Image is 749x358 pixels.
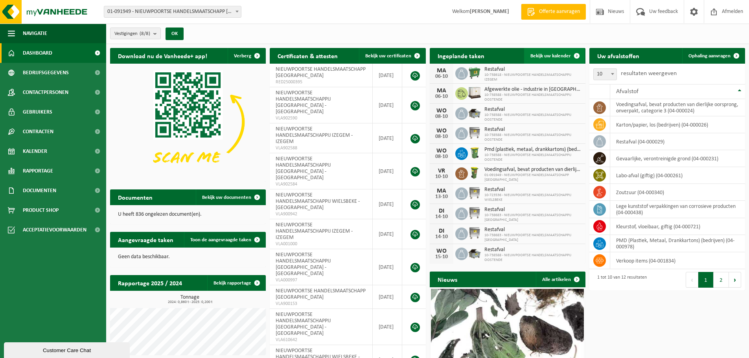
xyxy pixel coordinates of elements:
button: Vestigingen(8/8) [110,28,161,39]
div: WO [434,128,449,134]
td: voedingsafval, bevat producten van dierlijke oorsprong, onverpakt, categorie 3 (04-000024) [610,99,745,116]
div: 1 tot 10 van 12 resultaten [593,271,647,288]
a: Alle artikelen [536,272,585,287]
span: NIEUWPOORTSE HANDELSMAATSCHAPP [GEOGRAPHIC_DATA] [276,66,366,79]
span: Bekijk uw documenten [202,195,251,200]
span: VLA900153 [276,301,366,307]
a: Offerte aanvragen [521,4,586,20]
label: resultaten weergeven [621,70,677,77]
span: Ophaling aanvragen [688,53,731,59]
div: WO [434,248,449,254]
td: [DATE] [373,219,402,249]
h2: Ingeplande taken [430,48,492,63]
a: Bekijk uw kalender [524,48,585,64]
td: restafval (04-000029) [610,133,745,150]
span: 10-738588 - NIEUWPOORTSE HANDELSMAATSCHAPPIJ OOSTENDE [484,153,582,162]
div: DI [434,228,449,234]
span: Contactpersonen [23,83,68,102]
div: 13-10 [434,194,449,200]
td: zoutzuur (04-000340) [610,184,745,201]
span: 10-738683 - NIEUWPOORTSE HANDELSMAATSCHAPPIJ [GEOGRAPHIC_DATA] [484,233,582,242]
td: [DATE] [373,153,402,189]
button: Previous [686,272,698,288]
p: U heeft 836 ongelezen document(en). [118,212,258,217]
span: Acceptatievoorwaarden [23,220,86,240]
span: Contracten [23,122,53,141]
span: Verberg [234,53,251,59]
span: 10-738588 - NIEUWPOORTSE HANDELSMAATSCHAPPIJ OOSTENDE [484,253,582,263]
span: Bekijk uw certificaten [365,53,411,59]
span: Restafval [484,227,582,233]
button: OK [166,28,184,40]
strong: [PERSON_NAME] [470,9,509,15]
div: WO [434,108,449,114]
div: MA [434,88,449,94]
div: DI [434,208,449,214]
span: VLA900942 [276,211,366,217]
count: (8/8) [140,31,150,36]
div: 08-10 [434,114,449,119]
div: 08-10 [434,154,449,160]
span: 10-738683 - NIEUWPOORTSE HANDELSMAATSCHAPPIJ [GEOGRAPHIC_DATA] [484,213,582,222]
span: NIEUWPOORTSE HANDELSMAATSCHAPPIJ [GEOGRAPHIC_DATA] - [GEOGRAPHIC_DATA] [276,90,331,115]
div: 15-10 [434,254,449,260]
span: 01-091949 - NIEUWPOORTSE HANDELSMAATSCHAPP NIEUWPOORT - NIEUWPOORT [104,6,241,17]
span: Vestigingen [114,28,150,40]
span: Restafval [484,207,582,213]
span: Navigatie [23,24,47,43]
img: WB-5000-GAL-GY-01 [468,246,481,260]
div: WO [434,148,449,154]
span: Bekijk uw kalender [530,53,571,59]
a: Ophaling aanvragen [682,48,744,64]
td: kleurstof, vloeibaar, giftig (04-000721) [610,218,745,235]
span: NIEUWPOORTSE HANDELSMAATSCHAPPIJ [GEOGRAPHIC_DATA] - [GEOGRAPHIC_DATA] [276,312,331,336]
span: NIEUWPOORTSE HANDELSMAATSCHAPPIJ [GEOGRAPHIC_DATA] - [GEOGRAPHIC_DATA] [276,156,331,181]
img: WB-0060-HPE-GN-50 [468,166,481,180]
h3: Tonnage [114,295,266,304]
button: Next [729,272,741,288]
span: Gebruikers [23,102,52,122]
td: [DATE] [373,64,402,87]
span: Pmd (plastiek, metaal, drankkartons) (bedrijven) [484,147,582,153]
td: lege kunststof verpakkingen van corrosieve producten (04-000438) [610,201,745,218]
span: NIEUWPOORTSE HANDELSMAATSCHAPPIJ [GEOGRAPHIC_DATA] - [GEOGRAPHIC_DATA] [276,252,331,277]
button: 1 [698,272,714,288]
td: karton/papier, los (bedrijven) (04-000026) [610,116,745,133]
iframe: chat widget [4,341,131,358]
span: Restafval [484,187,582,193]
a: Bekijk rapportage [207,275,265,291]
td: [DATE] [373,123,402,153]
span: Voedingsafval, bevat producten van dierlijke oorsprong, onverpakt, categorie 3 [484,167,582,173]
span: Offerte aanvragen [537,8,582,16]
span: 10 [593,68,617,80]
span: VLA902590 [276,115,366,121]
p: Geen data beschikbaar. [118,254,258,260]
img: WB-5000-GAL-GY-01 [468,106,481,119]
span: NIEUWPOORTSE HANDELSMAATSCHAPPIJ WIELSBEKE - [GEOGRAPHIC_DATA] [276,192,360,211]
div: MA [434,188,449,194]
div: MA [434,68,449,74]
span: Toon de aangevraagde taken [190,237,251,242]
div: 06-10 [434,74,449,79]
img: WB-0660-HPE-GN-01 [468,66,481,79]
span: 10-738588 - NIEUWPOORTSE HANDELSMAATSCHAPPIJ OOSTENDE [484,133,582,142]
a: Bekijk uw certificaten [359,48,425,64]
span: 10 [594,69,616,80]
a: Toon de aangevraagde taken [184,232,265,248]
span: VLA902588 [276,145,366,151]
img: WB-1100-GAL-GY-02 [468,126,481,140]
h2: Aangevraagde taken [110,232,181,247]
span: Restafval [484,106,582,113]
span: VLA000997 [276,277,366,283]
span: 01-091949 - NIEUWPOORTSE HANDELSMAATSCHAPP [GEOGRAPHIC_DATA] [484,173,582,182]
span: NIEUWPOORTSE HANDELSMAATSCHAPPIJ IZEGEM - IZEGEM [276,222,353,241]
h2: Download nu de Vanheede+ app! [110,48,215,63]
span: Rapportage [23,161,53,181]
div: VR [434,168,449,174]
div: 10-10 [434,174,449,180]
span: 10-738588 - NIEUWPOORTSE HANDELSMAATSCHAPPIJ OOSTENDE [484,93,582,102]
h2: Documenten [110,189,160,205]
span: RED25000395 [276,79,366,85]
button: Verberg [228,48,265,64]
